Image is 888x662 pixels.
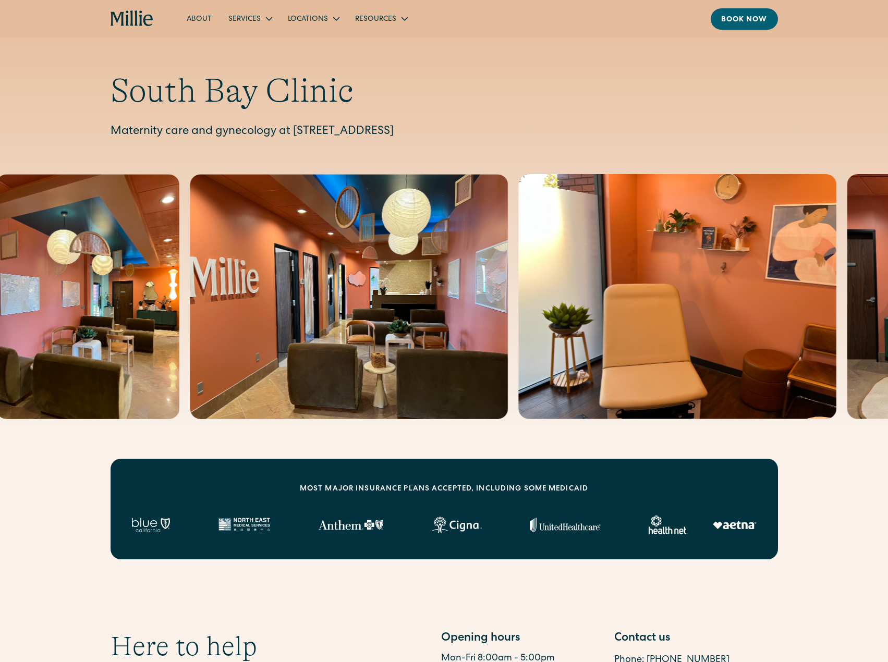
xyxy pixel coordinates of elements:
div: Locations [279,10,347,27]
div: Services [220,10,279,27]
img: Healthnet logo [649,516,688,534]
h1: South Bay Clinic [111,71,778,111]
img: Cigna logo [431,517,482,533]
div: Resources [355,14,396,25]
div: Locations [288,14,328,25]
a: About [178,10,220,27]
div: Resources [347,10,415,27]
a: home [111,10,154,27]
div: MOST MAJOR INSURANCE PLANS ACCEPTED, INCLUDING some MEDICAID [300,484,588,495]
div: Contact us [614,630,778,647]
img: North East Medical Services logo [218,518,270,532]
img: Blue California logo [131,518,170,532]
img: United Healthcare logo [530,518,601,532]
p: Maternity care and gynecology at [STREET_ADDRESS] [111,124,778,141]
img: Anthem Logo [318,520,383,530]
a: Book now [711,8,778,30]
img: Aetna logo [713,521,757,529]
div: Book now [721,15,768,26]
div: Services [228,14,261,25]
div: Opening hours [441,630,605,647]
